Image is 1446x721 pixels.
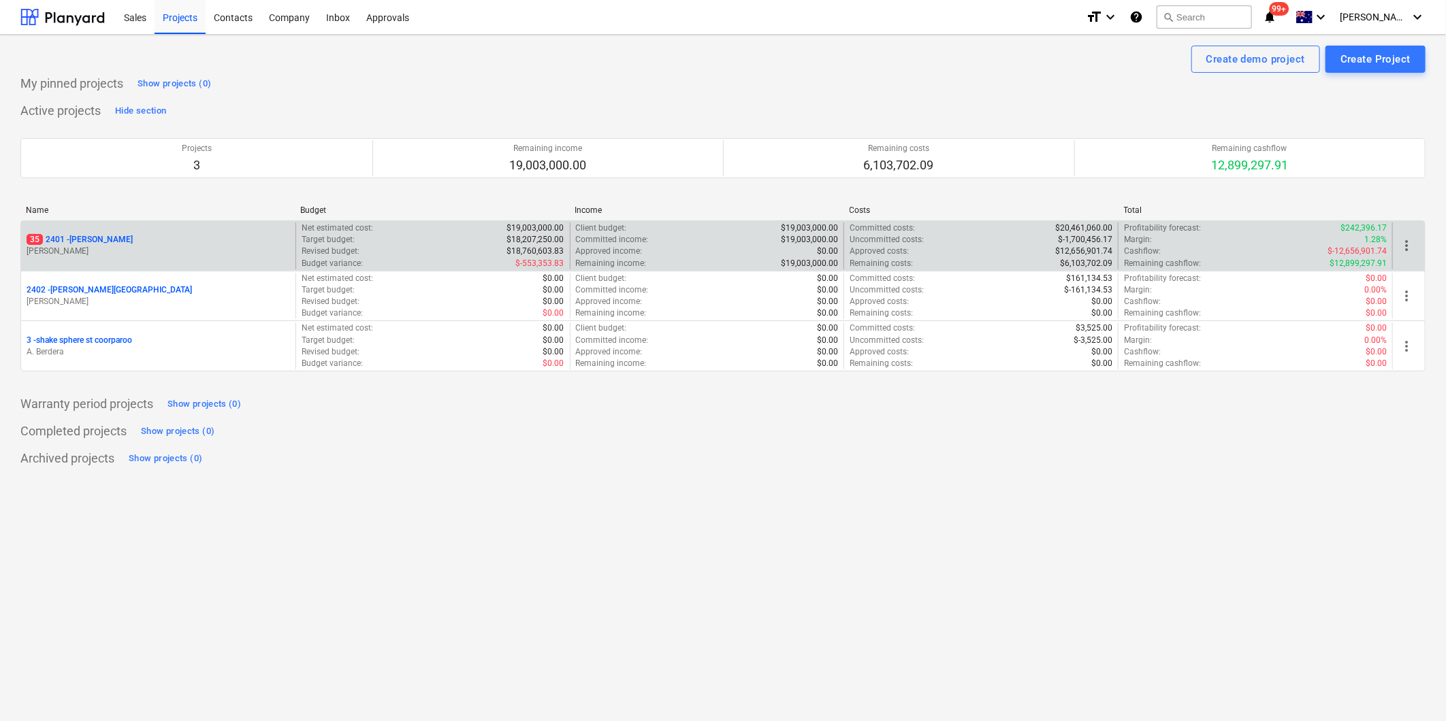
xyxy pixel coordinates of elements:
div: Show projects (0) [138,76,211,92]
p: $0.00 [543,273,564,284]
div: Create demo project [1206,50,1305,68]
p: $0.00 [817,273,838,284]
p: $0.00 [1366,273,1387,284]
p: $19,003,000.00 [781,258,838,269]
div: Show projects (0) [141,424,214,439]
p: Remaining costs : [850,307,913,319]
p: Remaining cashflow : [1124,358,1201,369]
p: $242,396.17 [1340,222,1387,234]
p: $0.00 [1366,296,1387,307]
p: Remaining cashflow [1211,143,1288,154]
p: $3,525.00 [1076,322,1112,334]
p: 2402 - [PERSON_NAME][GEOGRAPHIC_DATA] [27,284,192,296]
p: $-3,525.00 [1074,335,1112,346]
p: Budget variance : [302,258,363,269]
p: Archived projects [20,450,114,467]
p: $0.00 [543,346,564,358]
p: Remaining costs : [850,358,913,369]
p: My pinned projects [20,76,123,92]
button: Show projects (0) [164,393,244,415]
p: Cashflow : [1124,296,1161,307]
p: Cashflow : [1124,246,1161,257]
p: 2401 - [PERSON_NAME] [27,234,133,246]
p: Approved income : [576,296,643,307]
p: [PERSON_NAME] [27,246,290,257]
div: Name [26,205,289,215]
iframe: Chat Widget [1378,656,1446,721]
i: keyboard_arrow_down [1102,9,1119,25]
p: Budget variance : [302,307,363,319]
p: Remaining income : [576,358,647,369]
p: $0.00 [1366,322,1387,334]
p: Cashflow : [1124,346,1161,358]
p: Target budget : [302,335,355,346]
p: Remaining income : [576,258,647,269]
p: Remaining cashflow : [1124,307,1201,319]
p: $19,003,000.00 [781,234,838,246]
p: $0.00 [543,322,564,334]
i: format_size [1086,9,1102,25]
p: Committed income : [576,335,649,346]
p: $0.00 [1366,346,1387,358]
p: $0.00 [817,284,838,296]
i: keyboard_arrow_down [1313,9,1329,25]
span: 99+ [1270,2,1289,16]
button: Search [1157,5,1252,29]
p: Uncommitted costs : [850,284,924,296]
p: $0.00 [817,322,838,334]
p: Committed income : [576,284,649,296]
p: Margin : [1124,284,1152,296]
p: $161,134.53 [1066,273,1112,284]
button: Create Project [1325,46,1426,73]
div: Costs [850,205,1113,215]
p: Profitability forecast : [1124,322,1201,334]
div: Hide section [115,103,166,119]
p: Net estimated cost : [302,273,373,284]
p: Completed projects [20,423,127,439]
p: $0.00 [543,358,564,369]
p: Remaining income : [576,307,647,319]
div: 352401 -[PERSON_NAME][PERSON_NAME] [27,234,290,257]
p: $0.00 [817,346,838,358]
p: $0.00 [1366,358,1387,369]
p: Budget variance : [302,358,363,369]
button: Create demo project [1191,46,1320,73]
p: $0.00 [817,307,838,319]
button: Show projects (0) [134,73,214,95]
p: 12,899,297.91 [1211,157,1288,173]
p: $0.00 [1091,346,1112,358]
p: Profitability forecast : [1124,273,1201,284]
p: $0.00 [817,296,838,307]
button: Hide section [112,100,170,122]
p: Remaining costs [864,143,934,154]
p: $0.00 [1091,358,1112,369]
p: Committed costs : [850,273,915,284]
p: $0.00 [543,284,564,296]
p: 0.00% [1364,284,1387,296]
span: [PERSON_NAME] [1340,12,1408,22]
p: 0.00% [1364,335,1387,346]
p: $-553,353.83 [516,258,564,269]
p: $0.00 [543,335,564,346]
p: $-161,134.53 [1064,284,1112,296]
p: Client budget : [576,222,627,234]
div: 2402 -[PERSON_NAME][GEOGRAPHIC_DATA][PERSON_NAME] [27,284,290,307]
p: $19,003,000.00 [781,222,838,234]
p: $19,003,000.00 [507,222,564,234]
div: Budget [300,205,564,215]
p: 6,103,702.09 [864,157,934,173]
p: Revised budget : [302,246,359,257]
i: keyboard_arrow_down [1409,9,1426,25]
p: Approved income : [576,346,643,358]
p: Target budget : [302,284,355,296]
p: $0.00 [817,358,838,369]
p: $0.00 [543,296,564,307]
p: Uncommitted costs : [850,234,924,246]
p: $6,103,702.09 [1060,258,1112,269]
button: Show projects (0) [125,448,206,469]
p: 1.28% [1364,234,1387,246]
p: Approved costs : [850,346,909,358]
p: $0.00 [1366,307,1387,319]
p: Committed costs : [850,322,915,334]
